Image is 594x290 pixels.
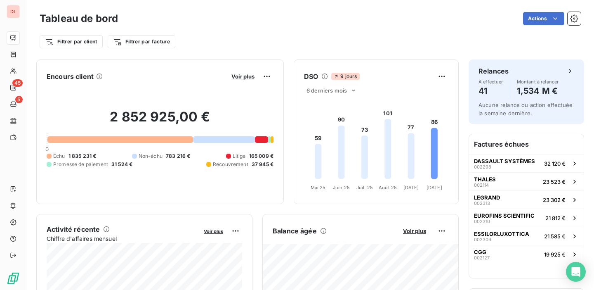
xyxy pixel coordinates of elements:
span: Échu [53,152,65,160]
button: Voir plus [401,227,429,235]
tspan: Mai 25 [311,185,326,190]
span: 19 925 € [544,251,566,258]
h2: 2 852 925,00 € [47,109,273,133]
span: 23 523 € [543,178,566,185]
tspan: Juin 25 [333,185,350,190]
span: Montant à relancer [517,79,559,84]
span: 002114 [474,183,489,188]
span: 165 009 € [249,152,273,160]
img: Logo LeanPay [7,272,20,285]
span: Voir plus [231,73,255,80]
button: Voir plus [229,73,257,80]
span: Litige [233,152,246,160]
span: 9 jours [331,73,359,80]
button: ESSILORLUXOTTICA00230921 585 € [469,227,584,245]
span: Voir plus [204,228,223,234]
span: Non-échu [139,152,163,160]
h6: Encours client [47,71,94,81]
span: 002309 [474,237,491,242]
h6: DSO [304,71,318,81]
span: EUROFINS SCIENTIFIC [474,212,535,219]
button: LEGRAND00231323 302 € [469,190,584,209]
div: Open Intercom Messenger [566,262,586,282]
span: 002127 [474,255,490,260]
span: À effectuer [478,79,503,84]
span: 45 [12,79,23,87]
span: LEGRAND [474,194,500,201]
span: 32 120 € [544,160,566,167]
span: 23 302 € [543,197,566,203]
span: Voir plus [403,228,426,234]
h6: Balance âgée [273,226,317,236]
tspan: Août 25 [379,185,397,190]
button: Voir plus [201,227,226,235]
div: DL [7,5,20,18]
span: 21 812 € [545,215,566,221]
button: Filtrer par client [40,35,103,48]
h4: 1,534 M € [517,84,559,97]
span: DASSAULT SYSTÈMES [474,158,535,164]
span: 31 524 € [111,161,132,168]
span: 0 [45,146,49,152]
tspan: Juil. 25 [356,185,373,190]
span: Aucune relance ou action effectuée la semaine dernière. [478,102,573,116]
span: 002298 [474,164,491,169]
tspan: [DATE] [403,185,419,190]
h6: Factures échues [469,134,584,154]
span: ESSILORLUXOTTICA [474,231,529,237]
h3: Tableau de bord [40,11,118,26]
h6: Relances [478,66,509,76]
tspan: [DATE] [427,185,442,190]
h4: 41 [478,84,503,97]
span: 21 585 € [544,233,566,240]
span: THALES [474,176,496,183]
span: CGG [474,249,486,255]
button: CGG00212719 925 € [469,245,584,263]
span: Chiffre d'affaires mensuel [47,234,198,243]
span: 6 derniers mois [306,87,347,94]
h6: Activité récente [47,224,100,234]
button: EUROFINS SCIENTIFIC00231021 812 € [469,209,584,227]
button: Actions [523,12,564,25]
span: 002310 [474,219,490,224]
span: 37 945 € [252,161,273,168]
span: 5 [15,96,23,103]
button: Filtrer par facture [108,35,175,48]
button: THALES00211423 523 € [469,172,584,190]
span: Recouvrement [213,161,248,168]
button: DASSAULT SYSTÈMES00229832 120 € [469,154,584,172]
span: 002313 [474,201,490,206]
span: 1 835 231 € [68,152,97,160]
span: 783 216 € [166,152,190,160]
span: Promesse de paiement [53,161,108,168]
